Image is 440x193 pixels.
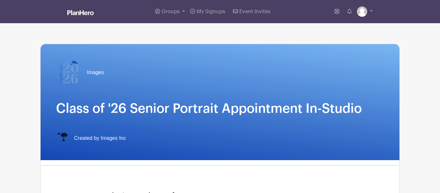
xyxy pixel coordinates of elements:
[239,9,271,14] span: Event Invites
[56,132,69,145] img: IMAGES%20logo%20transparenT%20PNG%20s.png
[197,9,225,14] span: My Signups
[162,9,180,14] span: Groups
[56,101,384,116] h1: Class of '26 Senior Portrait Appointment In-Studio
[87,69,104,76] span: Images
[357,6,367,17] img: default-ce2991bfa6775e67f084385cd625a349d9dcbb7a52a09fb2fda1e96e2d18dcdb.png
[74,134,126,142] span: Created by Images Inc
[67,10,94,15] img: logo_white-6c42ec7e38ccf1d336a20a19083b03d10ae64f83f12c07503d8b9e83406b4c7d.svg
[56,60,82,85] img: 2026%20logo%20(2).png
